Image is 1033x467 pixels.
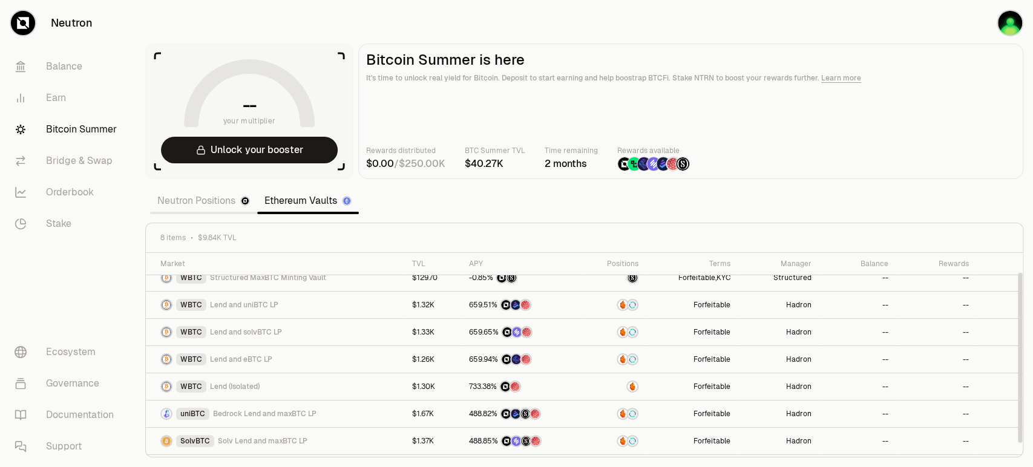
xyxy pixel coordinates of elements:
[507,273,516,282] img: Structured Points
[647,157,660,171] img: Solv Points
[694,327,730,337] button: Forfeitable
[502,354,511,364] img: NTRN
[146,346,405,373] a: WBTC LogoWBTCLend and eBTC LP
[520,409,530,419] img: Structured Points
[545,157,598,171] div: 2 months
[694,300,730,310] button: Forfeitable
[646,400,738,427] a: Forfeitable
[210,354,272,364] span: Lend and eBTC LP
[618,354,628,364] img: Amber
[582,400,646,427] a: AmberSupervault
[530,409,540,419] img: Mars Fragments
[5,208,131,240] a: Stake
[176,408,209,420] div: uniBTC
[405,292,462,318] a: $1.32K
[628,436,637,446] img: Supervault
[511,354,521,364] img: EtherFi Points
[405,319,462,345] a: $1.33K
[162,273,171,282] img: WBTC Logo
[694,436,730,446] button: Forfeitable
[819,346,896,373] a: --
[694,382,730,391] button: Forfeitable
[210,382,260,391] span: Lend (Isolated)
[589,272,638,284] button: maxBTC
[903,259,969,269] div: Rewards
[520,300,530,310] img: Mars Fragments
[223,115,276,127] span: your multiplier
[5,82,131,114] a: Earn
[896,264,976,291] a: --
[618,409,628,419] img: Amber
[646,428,738,454] a: Forfeitable
[5,51,131,82] a: Balance
[210,327,282,337] span: Lend and solvBTC LP
[738,428,819,454] a: Hadron
[176,299,206,311] div: WBTC
[176,326,206,338] div: WBTC
[366,72,1015,84] p: It's time to unlock real yield for Bitcoin. Deposit to start earning and help boostrap BTCFi. Sta...
[469,353,575,365] button: NTRNEtherFi PointsMars Fragments
[497,273,507,282] img: NTRN
[366,145,445,157] p: Rewards distributed
[150,189,257,213] a: Neutron Positions
[462,319,582,345] a: NTRNSolv PointsMars Fragments
[162,436,171,446] img: SolvBTC Logo
[738,373,819,400] a: Hadron
[738,264,819,291] a: Structured
[469,299,575,311] button: NTRNBedrock DiamondsMars Fragments
[589,326,638,338] button: AmberSupervault
[628,382,637,391] img: Amber
[462,346,582,373] a: NTRNEtherFi PointsMars Fragments
[510,382,520,391] img: Mars Fragments
[501,300,511,310] img: NTRN
[5,145,131,177] a: Bridge & Swap
[628,273,637,282] img: maxBTC
[678,273,730,282] span: ,
[405,373,462,400] a: $1.30K
[738,319,819,345] a: Hadron
[462,400,582,427] a: NTRNBedrock DiamondsStructured PointsMars Fragments
[521,354,531,364] img: Mars Fragments
[162,300,171,310] img: WBTC Logo
[582,292,646,318] a: AmberSupervault
[618,327,628,337] img: Amber
[501,409,511,419] img: NTRN
[896,346,976,373] a: --
[582,373,646,400] a: Amber
[582,428,646,454] a: AmberSupervault
[502,436,511,446] img: NTRN
[589,408,638,420] button: AmberSupervault
[511,436,521,446] img: Solv Points
[628,354,637,364] img: Supervault
[146,292,405,318] a: WBTC LogoWBTCLend and uniBTC LP
[896,292,976,318] a: --
[146,373,405,400] a: WBTC LogoWBTCLend (Isolated)
[469,435,575,447] button: NTRNSolv PointsStructured PointsMars Fragments
[366,157,445,171] div: /
[676,157,689,171] img: Structured Points
[618,300,628,310] img: Amber
[738,292,819,318] a: Hadron
[146,428,405,454] a: SolvBTC LogoSolvBTCSolv Lend and maxBTC LP
[646,373,738,400] a: Forfeitable
[146,264,405,291] a: WBTC LogoWBTCStructured MaxBTC Minting Vault
[257,189,359,213] a: Ethereum Vaults
[511,300,520,310] img: Bedrock Diamonds
[405,346,462,373] a: $1.26K
[717,273,730,282] button: KYC
[462,264,582,291] a: NTRNStructured Points
[210,273,326,282] span: Structured MaxBTC Minting Vault
[243,96,257,115] h1: --
[819,292,896,318] a: --
[405,428,462,454] a: $1.37K
[146,400,405,427] a: uniBTC LogouniBTCBedrock Lend and maxBTC LP
[582,346,646,373] a: AmberSupervault
[462,373,582,400] a: NTRNMars Fragments
[637,157,651,171] img: EtherFi Points
[819,319,896,345] a: --
[469,408,575,420] button: NTRNBedrock DiamondsStructured PointsMars Fragments
[162,409,171,419] img: uniBTC Logo
[160,233,186,243] span: 8 items
[469,259,575,269] div: APY
[405,400,462,427] a: $1.67K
